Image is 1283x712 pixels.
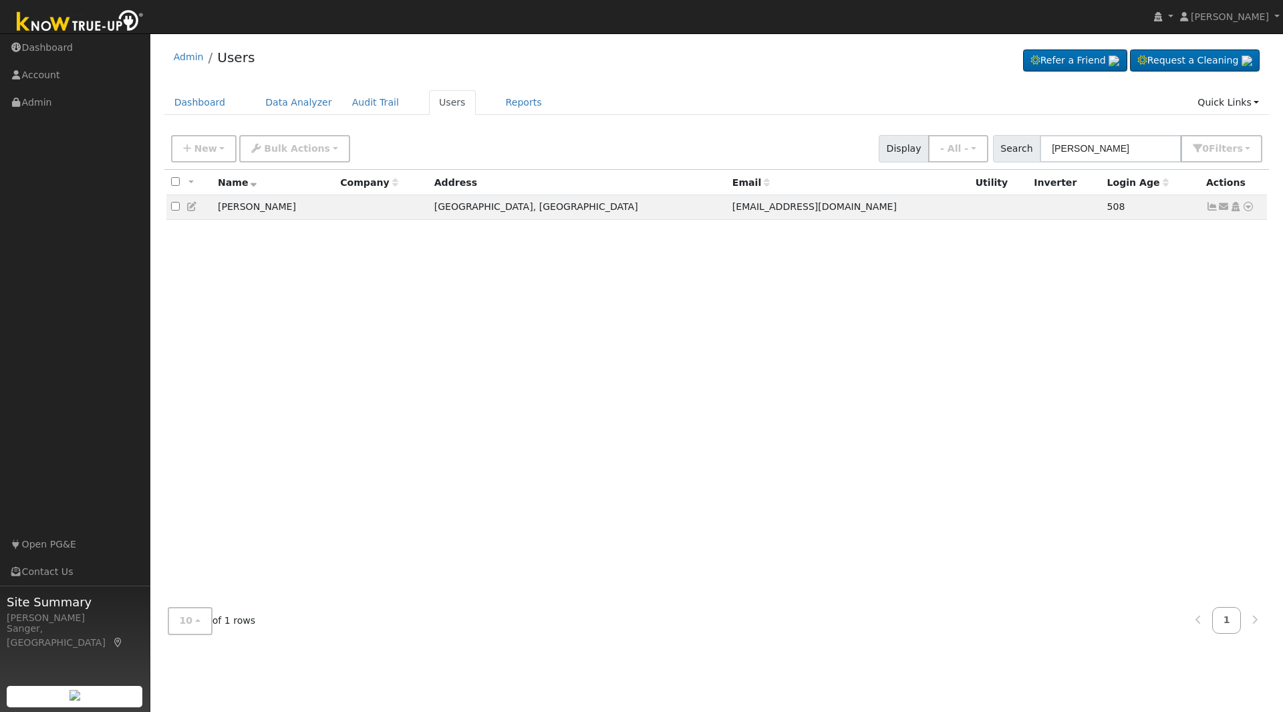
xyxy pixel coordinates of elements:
a: Edit User [186,201,198,212]
span: s [1237,143,1242,154]
td: [PERSON_NAME] [213,195,335,220]
span: Bulk Actions [264,143,330,154]
a: Quick Links [1187,90,1269,115]
button: - All - [928,135,988,162]
td: [GEOGRAPHIC_DATA], [GEOGRAPHIC_DATA] [430,195,728,220]
span: Search [993,135,1040,162]
img: retrieve [69,690,80,701]
a: Users [429,90,476,115]
span: Email [732,177,770,188]
span: 04/17/2024 4:46:21 PM [1107,201,1125,212]
span: [PERSON_NAME] [1191,11,1269,22]
span: [EMAIL_ADDRESS][DOMAIN_NAME] [732,201,897,212]
div: Address [434,176,723,190]
span: of 1 rows [168,607,256,634]
span: 10 [180,615,193,626]
button: 10 [168,607,212,634]
button: New [171,135,237,162]
span: Site Summary [7,593,143,611]
a: Not connected [1206,201,1218,212]
a: Refer a Friend [1023,49,1127,72]
span: Company name [340,177,398,188]
button: Bulk Actions [239,135,349,162]
a: Reports [496,90,552,115]
a: Other actions [1242,200,1254,214]
a: Audit Trail [342,90,409,115]
span: Display [879,135,929,162]
img: Know True-Up [10,7,150,37]
span: Days since last login [1107,177,1169,188]
img: retrieve [1109,55,1119,66]
a: Admin [174,51,204,62]
a: 1 [1212,607,1242,633]
img: retrieve [1242,55,1252,66]
a: humbertocardenas2003@hotmail.com [1218,200,1230,214]
a: Map [112,637,124,648]
button: 0Filters [1181,135,1262,162]
div: [PERSON_NAME] [7,611,143,625]
div: Utility [976,176,1024,190]
div: Sanger, [GEOGRAPHIC_DATA] [7,622,143,650]
span: Name [218,177,257,188]
a: Request a Cleaning [1130,49,1260,72]
span: New [194,143,217,154]
span: Filter [1209,143,1243,154]
a: Dashboard [164,90,236,115]
a: Login As [1230,201,1242,212]
div: Inverter [1034,176,1097,190]
div: Actions [1206,176,1262,190]
input: Search [1040,135,1181,162]
a: Users [217,49,255,66]
a: Data Analyzer [255,90,342,115]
